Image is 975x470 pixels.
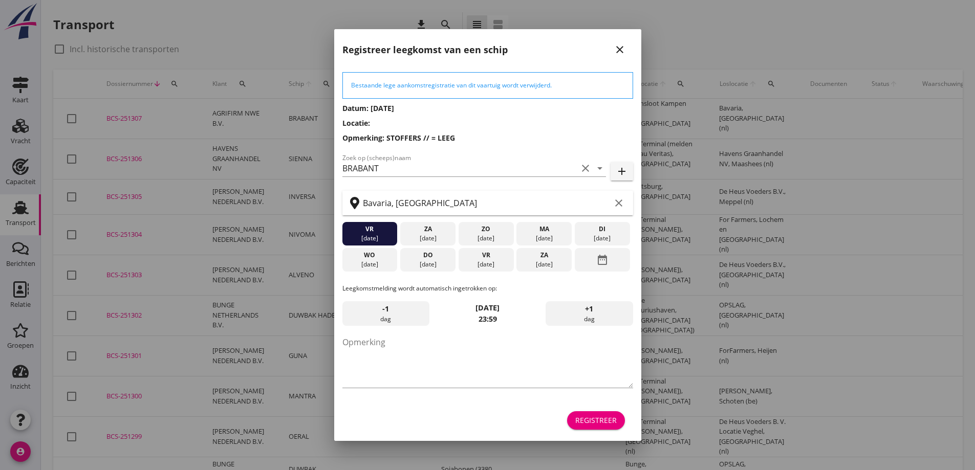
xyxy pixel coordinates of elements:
strong: [DATE] [475,303,500,312]
div: Registreer [575,415,617,426]
div: do [403,251,453,260]
input: Zoek op terminal of plaats [363,195,611,211]
i: arrow_drop_down [594,162,606,174]
div: ma [519,225,569,234]
p: Leegkomstmelding wordt automatisch ingetrokken op: [342,284,633,293]
i: date_range [596,251,609,269]
div: vr [461,251,511,260]
div: [DATE] [577,234,627,243]
i: clear [579,162,592,174]
i: add [616,165,628,177]
input: Zoek op (scheeps)naam [342,160,577,176]
i: clear [613,197,625,209]
h3: Opmerking: STOFFERS // = LEEG [342,132,633,143]
div: di [577,225,627,234]
div: [DATE] [461,260,511,269]
div: [DATE] [461,234,511,243]
div: Bestaande lege aankomstregistratie van dit vaartuig wordt verwijderd. [351,81,624,90]
i: close [614,43,626,56]
h3: Datum: [DATE] [342,103,633,114]
span: -1 [382,303,389,315]
h3: Locatie: [342,118,633,128]
div: wo [344,251,395,260]
div: zo [461,225,511,234]
div: dag [342,301,429,326]
strong: 23:59 [479,314,497,324]
button: Registreer [567,411,625,430]
div: za [403,225,453,234]
div: [DATE] [344,234,395,243]
textarea: Opmerking [342,334,633,388]
div: [DATE] [403,260,453,269]
div: [DATE] [344,260,395,269]
div: dag [546,301,633,326]
span: +1 [585,303,593,315]
div: [DATE] [403,234,453,243]
h2: Registreer leegkomst van een schip [342,43,508,57]
div: [DATE] [519,260,569,269]
div: vr [344,225,395,234]
div: [DATE] [519,234,569,243]
div: za [519,251,569,260]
